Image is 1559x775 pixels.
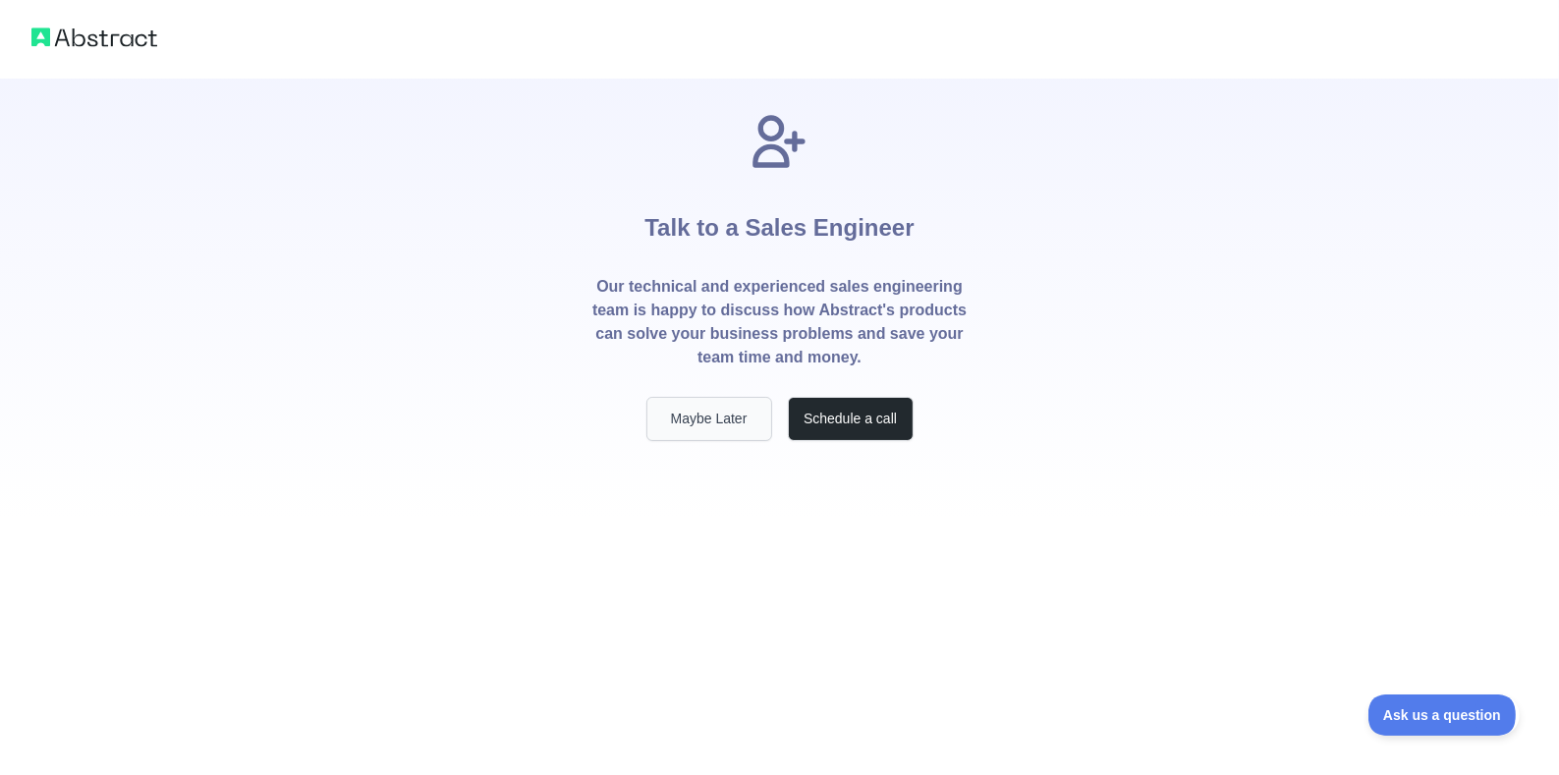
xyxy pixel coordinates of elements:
button: Schedule a call [788,397,914,441]
h1: Talk to a Sales Engineer [644,173,914,275]
button: Maybe Later [646,397,772,441]
iframe: Toggle Customer Support [1368,694,1520,736]
img: Abstract logo [31,24,157,51]
p: Our technical and experienced sales engineering team is happy to discuss how Abstract's products ... [591,275,969,369]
